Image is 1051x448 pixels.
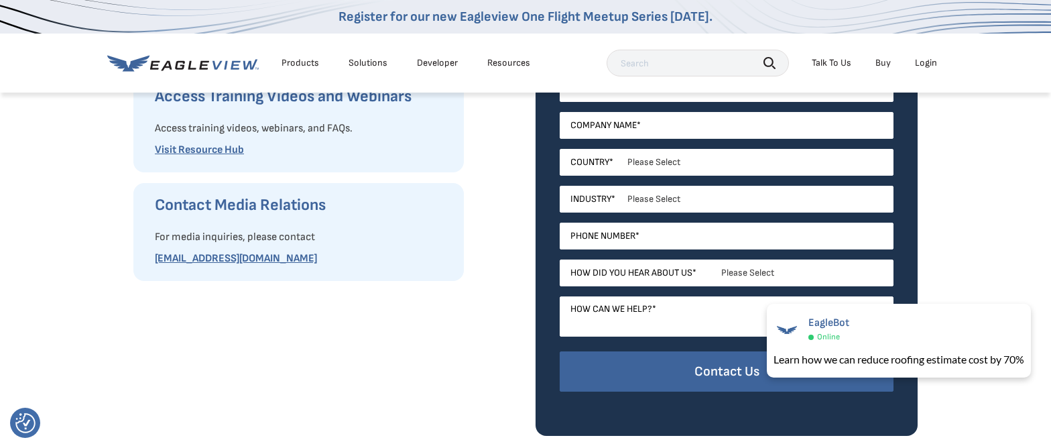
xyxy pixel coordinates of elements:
div: Products [282,57,319,69]
div: Talk To Us [812,57,851,69]
div: Solutions [349,57,387,69]
h3: Access Training Videos and Webinars [155,86,450,107]
input: Contact Us [560,351,893,392]
input: Search [607,50,789,76]
button: Consent Preferences [15,413,36,433]
a: Developer [417,57,458,69]
h3: Contact Media Relations [155,194,450,216]
a: Register for our new Eagleview One Flight Meetup Series [DATE]. [338,9,713,25]
a: Visit Resource Hub [155,144,244,156]
a: Buy [875,57,891,69]
img: Revisit consent button [15,413,36,433]
span: EagleBot [808,317,849,329]
img: EagleBot [774,317,800,343]
div: Resources [487,57,530,69]
p: For media inquiries, please contact [155,227,450,248]
span: Online [817,332,840,342]
a: [EMAIL_ADDRESS][DOMAIN_NAME] [155,252,317,265]
div: Learn how we can reduce roofing estimate cost by 70% [774,351,1024,368]
p: Access training videos, webinars, and FAQs. [155,118,450,139]
div: Login [915,57,937,69]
